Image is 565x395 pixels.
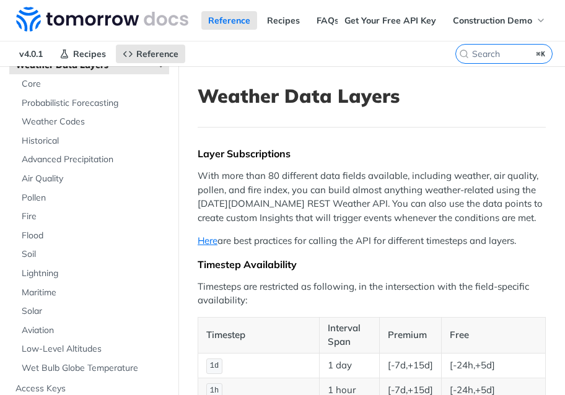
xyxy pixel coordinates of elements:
[15,207,169,226] a: Fire
[198,147,546,160] div: Layer Subscriptions
[22,287,166,299] span: Maritime
[12,45,50,63] span: v4.0.1
[22,305,166,318] span: Solar
[22,192,166,204] span: Pollen
[198,258,546,271] div: Timestep Availability
[379,353,441,378] td: [-7d,+15d]
[198,235,217,246] a: Here
[22,362,166,375] span: Wet Bulb Globe Temperature
[441,353,545,378] td: [-24h,+5d]
[15,170,169,188] a: Air Quality
[459,49,469,59] svg: Search
[15,383,166,395] span: Access Keys
[338,11,443,30] a: Get Your Free API Key
[320,317,379,353] th: Interval Span
[15,94,169,113] a: Probabilistic Forecasting
[53,45,113,63] a: Recipes
[156,61,166,71] button: Hide subpages for Weather Data Layers
[260,11,307,30] a: Recipes
[15,284,169,302] a: Maritime
[320,353,379,378] td: 1 day
[15,245,169,264] a: Soil
[198,85,546,107] h1: Weather Data Layers
[201,11,257,30] a: Reference
[22,211,166,223] span: Fire
[16,7,188,32] img: Tomorrow.io Weather API Docs
[136,48,178,59] span: Reference
[22,135,166,147] span: Historical
[22,230,166,242] span: Flood
[198,280,546,308] p: Timesteps are restricted as following, in the intersection with the field-specific availability:
[446,11,553,30] button: Construction Demo
[210,362,219,370] span: 1d
[22,343,166,355] span: Low-Level Altitudes
[22,116,166,128] span: Weather Codes
[310,11,346,30] a: FAQs
[15,359,169,378] a: Wet Bulb Globe Temperature
[22,248,166,261] span: Soil
[533,48,549,60] kbd: ⌘K
[22,154,166,166] span: Advanced Precipitation
[22,267,166,280] span: Lightning
[15,302,169,321] a: Solar
[22,97,166,110] span: Probabilistic Forecasting
[441,317,545,353] th: Free
[15,150,169,169] a: Advanced Precipitation
[73,48,106,59] span: Recipes
[453,15,532,26] span: Construction Demo
[116,45,185,63] a: Reference
[15,113,169,131] a: Weather Codes
[198,317,320,353] th: Timestep
[22,324,166,337] span: Aviation
[22,173,166,185] span: Air Quality
[15,75,169,93] a: Core
[15,321,169,340] a: Aviation
[15,264,169,283] a: Lightning
[379,317,441,353] th: Premium
[22,78,166,90] span: Core
[15,132,169,150] a: Historical
[198,234,546,248] p: are best practices for calling the API for different timesteps and layers.
[210,386,219,395] span: 1h
[15,189,169,207] a: Pollen
[15,340,169,358] a: Low-Level Altitudes
[198,169,546,225] p: With more than 80 different data fields available, including weather, air quality, pollen, and fi...
[15,227,169,245] a: Flood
